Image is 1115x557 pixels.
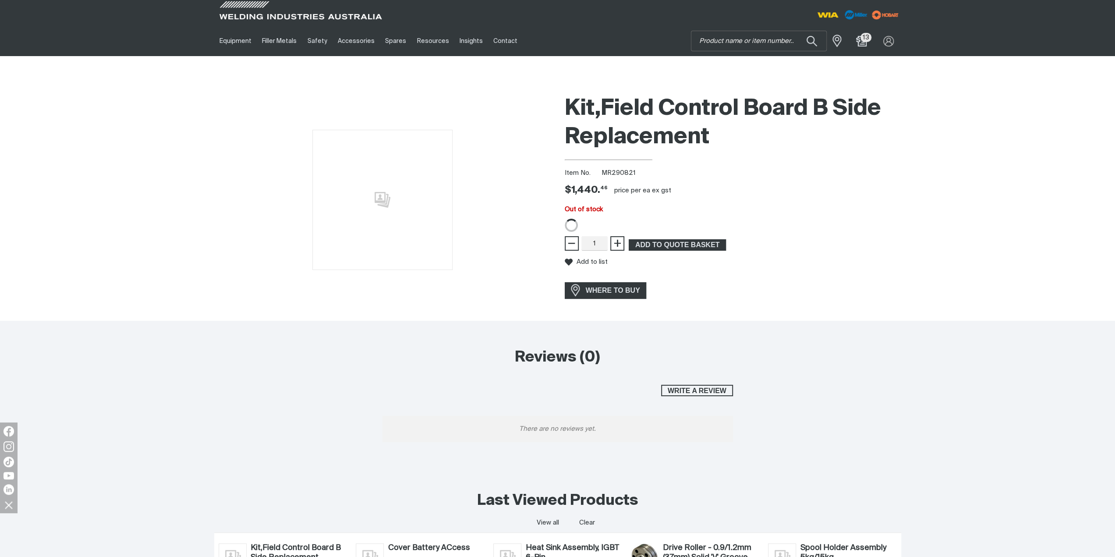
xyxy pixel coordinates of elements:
[4,472,14,479] img: YouTube
[661,385,733,396] button: Write a review
[411,26,454,56] a: Resources
[536,518,559,527] a: View all last viewed products
[565,282,647,298] a: WHERE TO BUY
[302,26,332,56] a: Safety
[577,517,597,529] button: Clear all last viewed products
[662,385,732,396] span: Write a review
[565,206,603,213] span: Out of stock
[257,26,302,56] a: Filler Metals
[580,284,646,298] span: WHERE TO BUY
[382,348,733,367] h2: Reviews (0)
[629,239,726,251] button: Add Kit,Field Control Board B Side Replacement to the shopping cart
[565,95,901,152] h1: Kit,Field Control Board B Side Replacement
[477,491,638,511] h2: Last Viewed Products
[602,170,636,176] span: MR290821
[565,258,608,266] button: Add to list
[488,26,523,56] a: Contact
[600,185,608,190] sup: 46
[869,8,901,21] img: miller
[214,26,257,56] a: Equipment
[567,236,576,251] span: −
[4,457,14,467] img: TikTok
[565,184,608,197] div: Price
[4,426,14,436] img: Facebook
[454,26,488,56] a: Insights
[382,416,733,442] p: There are no reviews yet.
[613,236,621,251] span: +
[312,130,453,270] img: No image for this product
[388,543,485,553] a: Cover Battery ACcess
[380,26,411,56] a: Spares
[565,184,608,197] span: $1,440.
[1,497,16,512] img: hide socials
[565,168,600,178] span: Item No.
[691,31,826,51] input: Product name or item number...
[4,441,14,452] img: Instagram
[614,186,650,195] div: price per EA
[797,31,827,51] button: Search products
[4,484,14,495] img: LinkedIn
[214,26,729,56] nav: Main
[577,258,608,266] span: Add to list
[333,26,380,56] a: Accessories
[652,186,671,195] div: ex gst
[630,239,725,251] span: ADD TO QUOTE BASKET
